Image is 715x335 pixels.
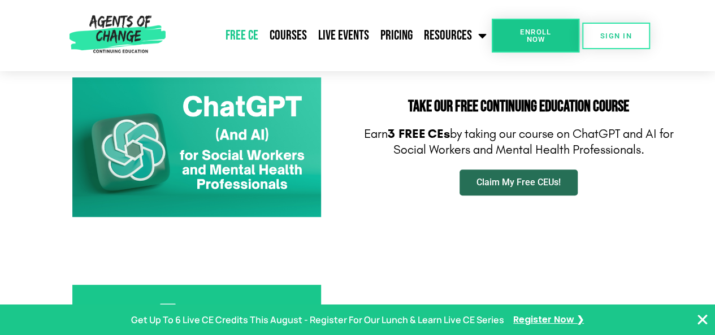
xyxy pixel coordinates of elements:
a: Enroll Now [492,19,579,53]
b: 3 FREE CEs [388,127,450,141]
span: Claim My Free CEUs! [476,178,561,187]
a: Free CE [220,21,264,50]
a: Resources [418,21,492,50]
p: Get Up To 6 Live CE Credits This August - Register For Our Lunch & Learn Live CE Series [131,312,504,328]
span: SIGN IN [600,32,632,40]
a: SIGN IN [582,23,650,49]
span: Enroll Now [510,28,561,43]
a: Pricing [375,21,418,50]
nav: Menu [170,21,492,50]
a: Claim My Free CEUs! [460,169,578,195]
p: Earn by taking our course on ChatGPT and AI for Social Workers and Mental Health Professionals. [363,126,674,158]
a: Courses [264,21,313,50]
button: Close Banner [696,313,709,327]
a: Register Now ❯ [513,312,584,328]
h2: Take Our FREE Continuing Education Course [363,99,674,115]
a: Live Events [313,21,375,50]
